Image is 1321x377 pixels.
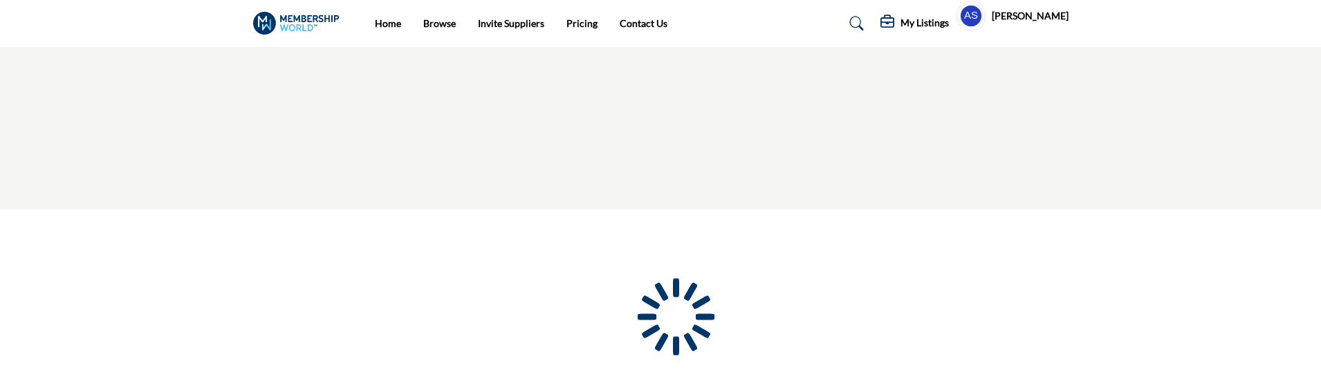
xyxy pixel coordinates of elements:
a: Home [375,17,401,29]
button: Show hide supplier dropdown [956,1,986,31]
a: Browse [423,17,456,29]
a: Search [836,12,873,35]
h5: [PERSON_NAME] [992,9,1069,23]
a: Contact Us [620,17,667,29]
h5: My Listings [900,17,949,29]
a: Invite Suppliers [478,17,544,29]
div: My Listings [880,15,949,32]
a: Pricing [566,17,598,29]
img: Site Logo [253,12,347,35]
